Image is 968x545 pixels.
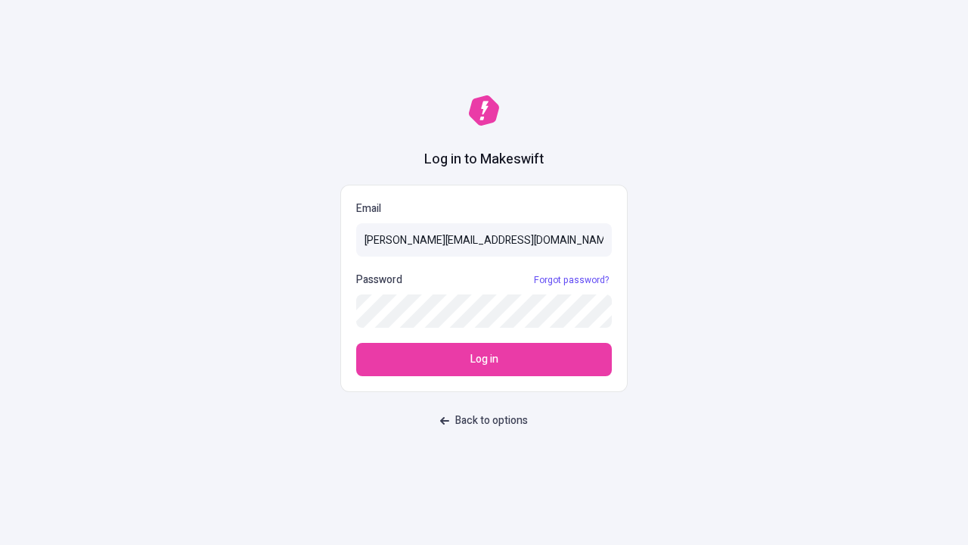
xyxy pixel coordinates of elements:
[424,150,544,170] h1: Log in to Makeswift
[356,343,612,376] button: Log in
[455,413,528,429] span: Back to options
[531,274,612,286] a: Forgot password?
[431,407,537,434] button: Back to options
[356,223,612,257] input: Email
[470,351,498,368] span: Log in
[356,272,402,288] p: Password
[356,201,612,217] p: Email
